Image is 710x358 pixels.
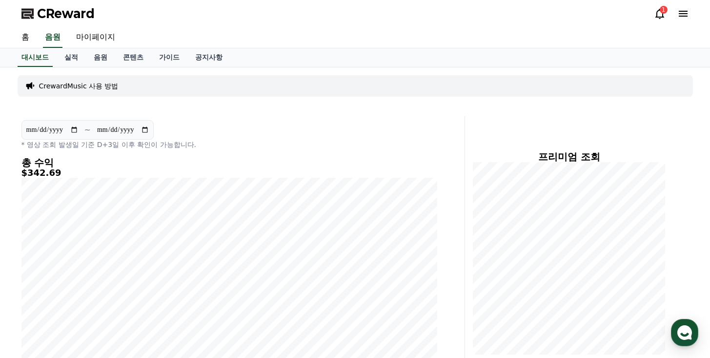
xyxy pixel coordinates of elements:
[14,27,37,48] a: 홈
[64,277,126,301] a: 대화
[21,168,437,178] h5: $342.69
[654,8,666,20] a: 1
[151,292,162,299] span: 설정
[37,6,95,21] span: CReward
[3,277,64,301] a: 홈
[151,48,187,67] a: 가이드
[187,48,230,67] a: 공지사항
[39,81,119,91] a: CrewardMusic 사용 방법
[57,48,86,67] a: 실적
[68,27,123,48] a: 마이페이지
[21,6,95,21] a: CReward
[21,157,437,168] h4: 총 수익
[43,27,62,48] a: 음원
[18,48,53,67] a: 대시보드
[21,140,437,149] p: * 영상 조회 발생일 기준 D+3일 이후 확인이 가능합니다.
[115,48,151,67] a: 콘텐츠
[84,124,91,136] p: ~
[126,277,187,301] a: 설정
[31,292,37,299] span: 홈
[89,292,101,300] span: 대화
[473,151,666,162] h4: 프리미엄 조회
[86,48,115,67] a: 음원
[660,6,668,14] div: 1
